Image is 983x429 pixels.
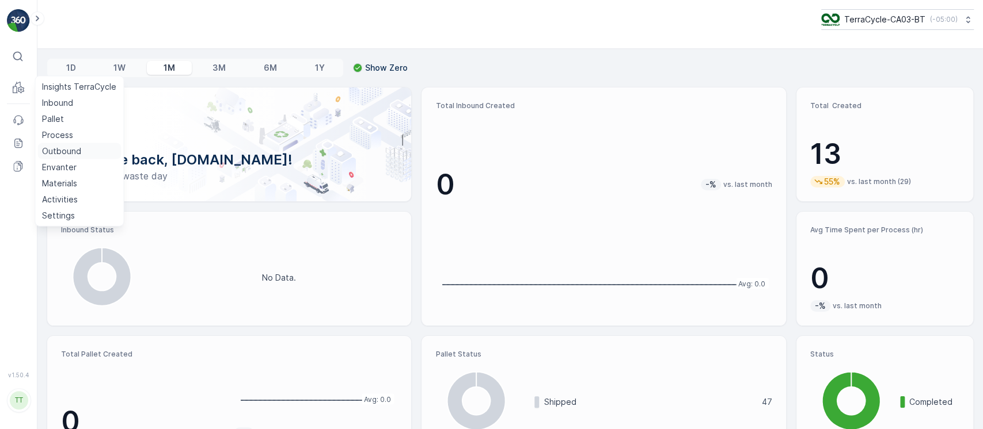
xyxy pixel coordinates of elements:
p: -% [814,300,827,312]
p: 13 [810,137,959,171]
p: Show Zero [365,62,408,74]
p: 0 [810,261,959,296]
p: Avg Time Spent per Process (hr) [810,225,959,235]
p: Status [810,350,959,359]
p: Pallet Status [435,350,772,359]
p: Shipped [544,396,754,408]
p: ( -05:00 ) [930,15,958,24]
p: Have a zero-waste day [66,169,393,183]
p: Total Inbound Created [435,101,772,110]
span: v 1.50.4 [7,371,30,378]
p: -% [704,179,718,190]
p: 1M [164,62,175,74]
p: TerraCycle-CA03-BT [844,14,925,25]
p: 6M [264,62,277,74]
p: Total Created [810,101,959,110]
p: 3M [212,62,226,74]
p: Total Pallet Created [61,350,225,359]
p: 55% [823,176,841,187]
p: Completed [909,396,959,408]
p: vs. last month [723,180,772,189]
p: 0 [435,167,454,202]
div: TT [10,391,28,409]
p: Welcome back, [DOMAIN_NAME]! [66,151,393,169]
button: TerraCycle-CA03-BT(-05:00) [821,9,974,30]
img: TC_8rdWMmT.png [821,13,840,26]
p: 1D [66,62,76,74]
p: 1Y [314,62,324,74]
p: vs. last month (29) [847,177,911,186]
p: Inbound Status [61,225,397,235]
button: TT [7,381,30,420]
p: 47 [762,396,772,408]
p: No Data. [262,272,296,284]
p: vs. last month [833,301,882,311]
img: logo [7,9,30,32]
p: 1W [113,62,126,74]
